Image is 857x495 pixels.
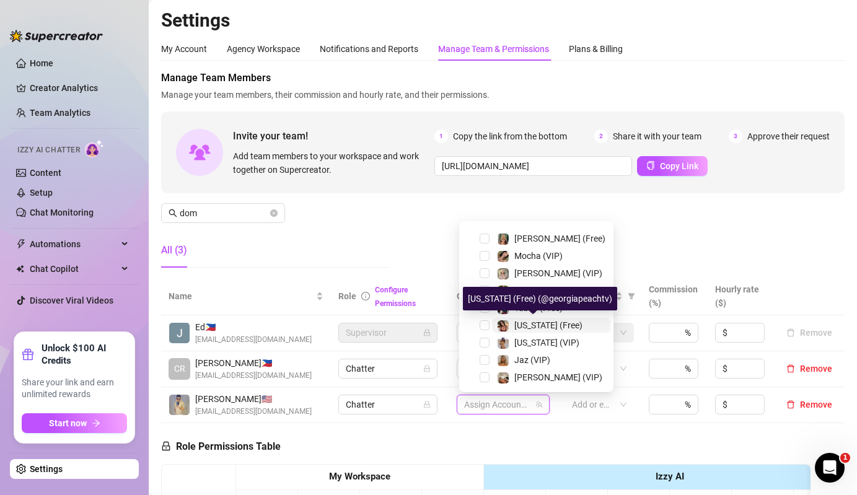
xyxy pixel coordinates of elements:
[161,71,845,85] span: Manage Team Members
[569,42,623,56] div: Plans & Billing
[480,338,490,348] span: Select tree node
[514,268,602,278] span: [PERSON_NAME] (VIP)
[498,355,509,366] img: Jaz (VIP)
[480,286,490,296] span: Select tree node
[708,278,774,315] th: Hourly rate ($)
[729,129,742,143] span: 3
[22,348,34,361] span: gift
[514,355,550,365] span: Jaz (VIP)
[641,278,708,315] th: Commission (%)
[747,129,830,143] span: Approve their request
[613,129,701,143] span: Share it with your team
[781,361,837,376] button: Remove
[169,289,314,303] span: Name
[195,392,312,406] span: [PERSON_NAME] 🇺🇸
[17,144,80,156] span: Izzy AI Chatter
[195,320,312,334] span: Ed 🇵🇭
[840,453,850,463] span: 1
[338,291,356,301] span: Role
[30,296,113,305] a: Discover Viral Videos
[85,139,104,157] img: AI Chatter
[30,259,118,279] span: Chat Copilot
[498,372,509,383] img: Chloe (VIP)
[594,129,608,143] span: 2
[480,355,490,365] span: Select tree node
[498,320,509,331] img: Georgia (Free)
[30,234,118,254] span: Automations
[227,42,300,56] div: Agency Workspace
[161,9,845,32] h2: Settings
[815,453,845,483] iframe: Intercom live chat
[514,338,579,348] span: [US_STATE] (VIP)
[646,161,655,170] span: copy
[329,471,390,482] strong: My Workspace
[628,292,635,300] span: filter
[169,395,190,415] img: Dominique luis coronia
[434,129,448,143] span: 1
[660,161,698,171] span: Copy Link
[30,78,129,98] a: Creator Analytics
[800,364,832,374] span: Remove
[514,286,566,296] span: Mocha (Free)
[270,209,278,217] button: close-circle
[480,268,490,278] span: Select tree node
[514,320,582,330] span: [US_STATE] (Free)
[361,292,370,300] span: info-circle
[514,251,563,261] span: Mocha (VIP)
[169,323,190,343] img: Ed
[480,320,490,330] span: Select tree node
[195,356,312,370] span: [PERSON_NAME] 🇵🇭
[161,243,187,258] div: All (3)
[423,365,431,372] span: lock
[535,401,543,408] span: team
[480,234,490,243] span: Select tree node
[346,359,430,378] span: Chatter
[161,88,845,102] span: Manage your team members, their commission and hourly rate, and their permissions.
[625,287,638,305] span: filter
[375,286,416,308] a: Configure Permissions
[10,30,103,42] img: logo-BBDzfeDw.svg
[92,419,100,427] span: arrow-right
[480,372,490,382] span: Select tree node
[346,395,430,414] span: Chatter
[498,286,509,297] img: Mocha (Free)
[463,287,617,310] div: [US_STATE] (Free) (@georgiapeachtv)
[800,400,832,410] span: Remove
[22,413,127,433] button: Start nowarrow-right
[169,209,177,217] span: search
[457,289,538,303] span: Creator accounts
[498,268,509,279] img: Ellie (VIP)
[42,342,127,367] strong: Unlock $100 AI Credits
[438,42,549,56] div: Manage Team & Permissions
[514,234,605,243] span: [PERSON_NAME] (Free)
[514,372,602,382] span: [PERSON_NAME] (VIP)
[161,278,331,315] th: Name
[195,370,312,382] span: [EMAIL_ADDRESS][DOMAIN_NAME]
[346,323,430,342] span: Supervisor
[16,265,24,273] img: Chat Copilot
[195,334,312,346] span: [EMAIL_ADDRESS][DOMAIN_NAME]
[786,400,795,409] span: delete
[30,464,63,474] a: Settings
[498,338,509,349] img: Georgia (VIP)
[498,234,509,245] img: Ellie (Free)
[30,188,53,198] a: Setup
[480,251,490,261] span: Select tree node
[161,42,207,56] div: My Account
[22,377,127,401] span: Share your link and earn unlimited rewards
[781,325,837,340] button: Remove
[786,364,795,373] span: delete
[656,471,684,482] strong: Izzy AI
[423,329,431,336] span: lock
[30,168,61,178] a: Content
[49,418,87,428] span: Start now
[30,58,53,68] a: Home
[423,401,431,408] span: lock
[180,206,268,220] input: Search members
[453,129,567,143] span: Copy the link from the bottom
[195,406,312,418] span: [EMAIL_ADDRESS][DOMAIN_NAME]
[161,439,281,454] h5: Role Permissions Table
[498,251,509,262] img: Mocha (VIP)
[233,149,429,177] span: Add team members to your workspace and work together on Supercreator.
